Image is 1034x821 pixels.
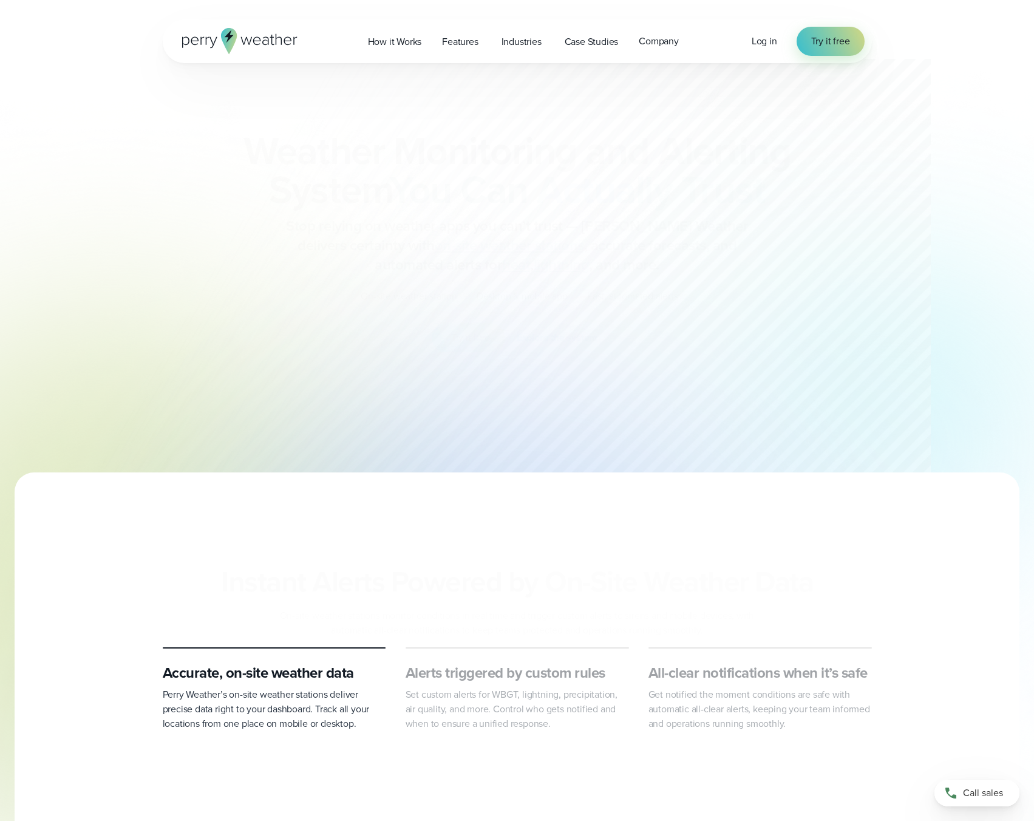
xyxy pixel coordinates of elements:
[554,29,629,54] a: Case Studies
[811,34,850,49] span: Try it free
[163,687,386,731] p: Perry Weather’s on-site weather stations deliver precise data right to your dashboard. Track all ...
[163,663,386,683] h3: Accurate, on-site weather data
[797,27,865,56] a: Try it free
[406,687,629,731] p: Set custom alerts for WBGT, lightning, precipitation, air quality, and more. Control who gets not...
[752,34,777,48] span: Log in
[442,35,478,49] span: Features
[502,35,542,49] span: Industries
[639,34,679,49] span: Company
[358,29,432,54] a: How it Works
[648,663,872,683] h3: All-clear notifications when it’s safe
[406,663,629,683] h3: Alerts triggered by custom rules
[565,35,619,49] span: Case Studies
[963,786,1003,800] span: Call sales
[934,780,1019,806] a: Call sales
[752,34,777,49] a: Log in
[648,687,872,731] p: Get notified the moment conditions are safe with automatic all-clear alerts, keeping your team in...
[368,35,422,49] span: How it Works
